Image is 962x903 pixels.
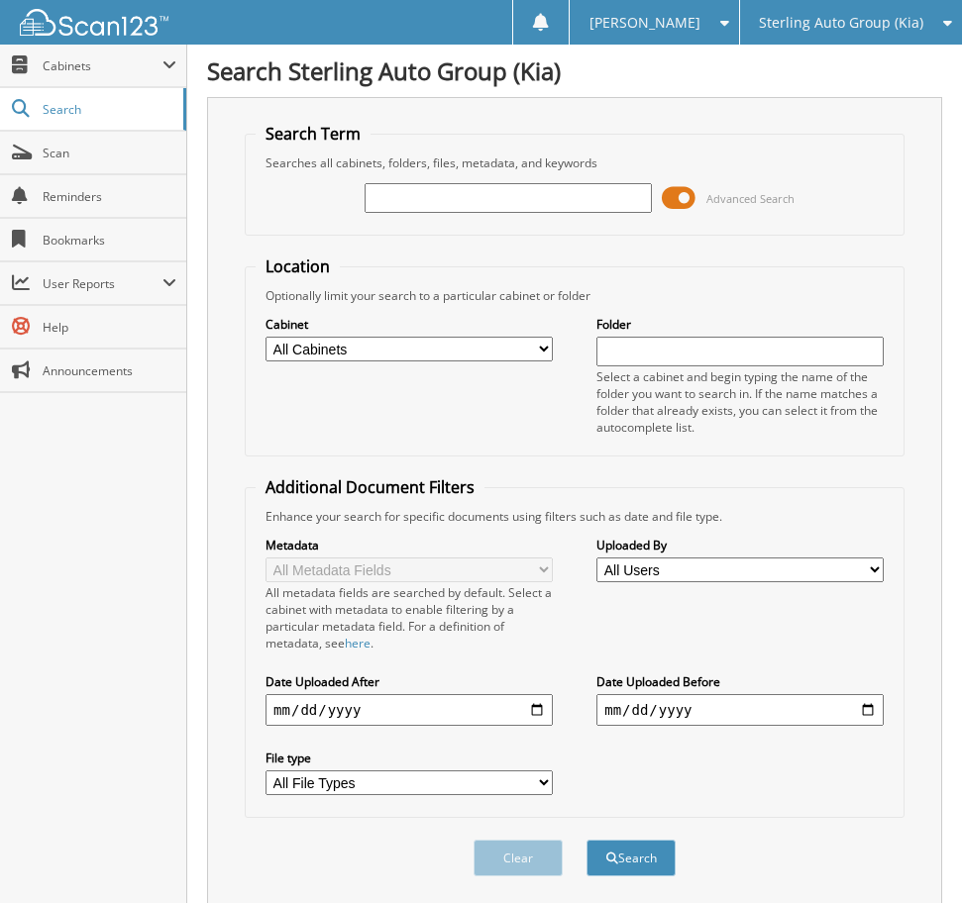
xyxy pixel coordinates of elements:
[587,840,676,876] button: Search
[474,840,563,876] button: Clear
[43,275,162,292] span: User Reports
[256,508,894,525] div: Enhance your search for specific documents using filters such as date and file type.
[256,476,484,498] legend: Additional Document Filters
[43,145,176,161] span: Scan
[345,635,371,652] a: here
[43,188,176,205] span: Reminders
[266,584,553,652] div: All metadata fields are searched by default. Select a cabinet with metadata to enable filtering b...
[256,255,340,277] legend: Location
[266,537,553,553] label: Metadata
[43,101,173,118] span: Search
[596,694,884,726] input: end
[596,673,884,690] label: Date Uploaded Before
[43,232,176,249] span: Bookmarks
[266,694,553,726] input: start
[596,316,884,333] label: Folder
[266,750,553,766] label: File type
[589,17,700,29] span: [PERSON_NAME]
[207,54,942,87] h1: Search Sterling Auto Group (Kia)
[20,9,168,36] img: scan123-logo-white.svg
[596,368,884,436] div: Select a cabinet and begin typing the name of the folder you want to search in. If the name match...
[256,287,894,304] div: Optionally limit your search to a particular cabinet or folder
[266,316,553,333] label: Cabinet
[596,537,884,553] label: Uploaded By
[759,17,923,29] span: Sterling Auto Group (Kia)
[256,123,371,145] legend: Search Term
[43,319,176,336] span: Help
[256,154,894,171] div: Searches all cabinets, folders, files, metadata, and keywords
[43,362,176,379] span: Announcements
[266,673,553,690] label: Date Uploaded After
[43,57,162,74] span: Cabinets
[706,191,795,206] span: Advanced Search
